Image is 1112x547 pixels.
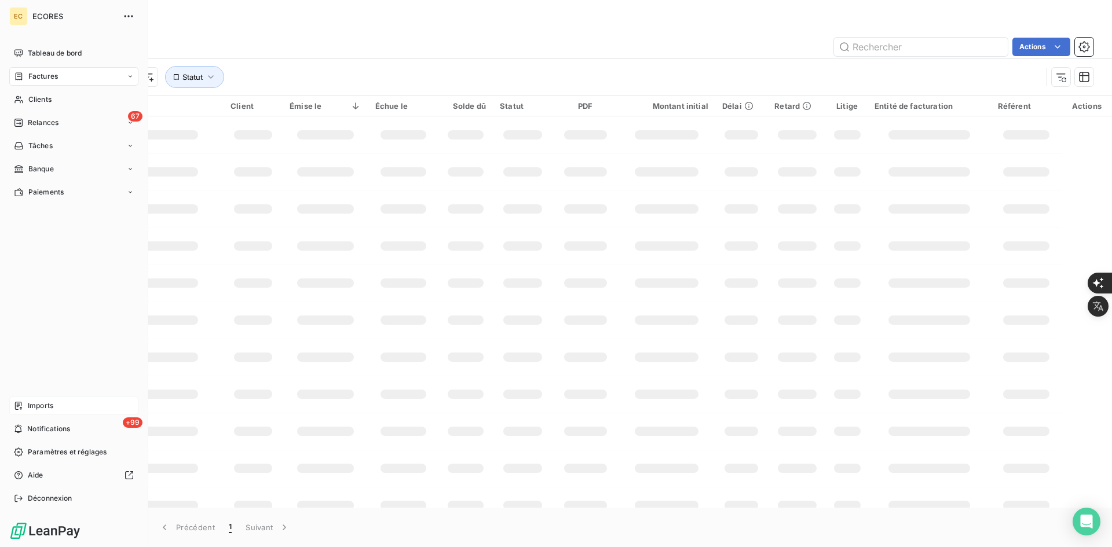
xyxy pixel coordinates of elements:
[833,101,861,111] div: Litige
[28,94,52,105] span: Clients
[559,101,611,111] div: PDF
[28,164,54,174] span: Banque
[28,401,53,411] span: Imports
[875,101,984,111] div: Entité de facturation
[9,522,81,540] img: Logo LeanPay
[28,447,107,457] span: Paramètres et réglages
[128,111,142,122] span: 67
[222,515,239,539] button: 1
[500,101,546,111] div: Statut
[1073,508,1100,535] div: Open Intercom Messenger
[28,48,82,58] span: Tableau de bord
[9,466,138,484] a: Aide
[123,417,142,428] span: +99
[28,470,43,480] span: Aide
[1069,101,1105,111] div: Actions
[28,187,64,197] span: Paiements
[229,522,232,533] span: 1
[722,101,760,111] div: Délai
[28,141,53,151] span: Tâches
[774,101,820,111] div: Retard
[28,493,72,504] span: Déconnexion
[445,101,486,111] div: Solde dû
[28,118,58,128] span: Relances
[165,66,224,88] button: Statut
[834,38,1008,56] input: Rechercher
[998,101,1055,111] div: Référent
[231,101,276,111] div: Client
[28,71,58,82] span: Factures
[27,424,70,434] span: Notifications
[32,12,116,21] span: ECORES
[1012,38,1070,56] button: Actions
[9,7,28,25] div: EC
[182,72,203,82] span: Statut
[239,515,297,539] button: Suivant
[625,101,708,111] div: Montant initial
[290,101,361,111] div: Émise le
[375,101,431,111] div: Échue le
[152,515,222,539] button: Précédent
